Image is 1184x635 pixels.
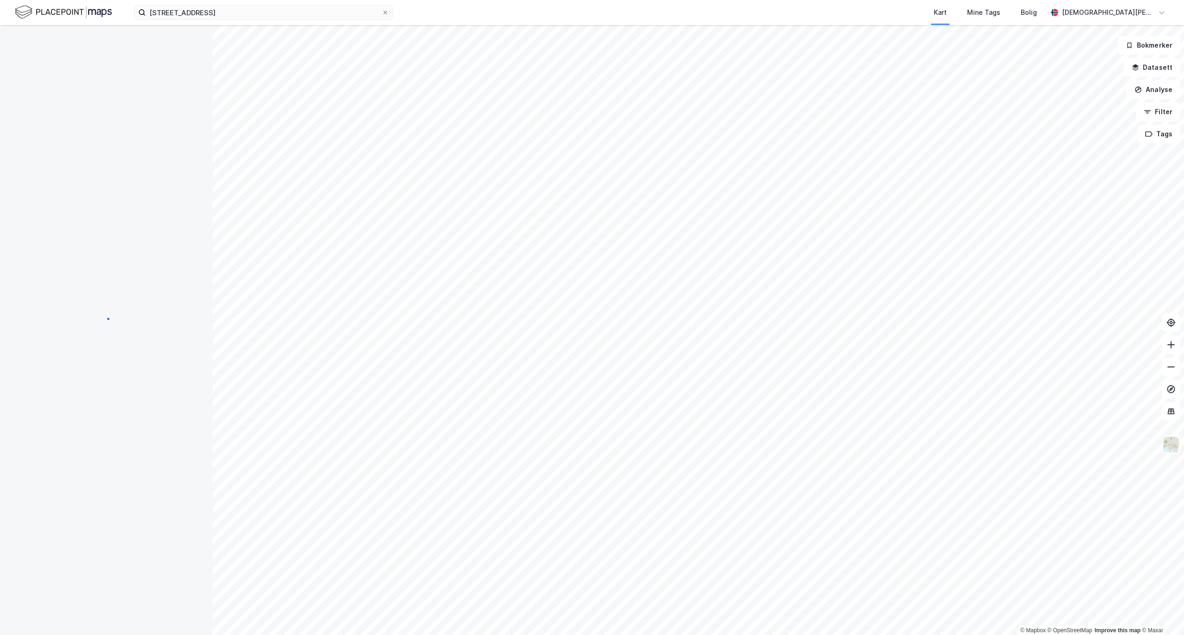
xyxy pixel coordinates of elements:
img: logo.f888ab2527a4732fd821a326f86c7f29.svg [15,4,112,20]
iframe: Chat Widget [1138,591,1184,635]
div: Bolig [1021,7,1037,18]
div: Kart [934,7,947,18]
button: Analyse [1127,80,1180,99]
a: Improve this map [1095,627,1141,634]
img: spinner.a6d8c91a73a9ac5275cf975e30b51cfb.svg [99,317,114,332]
a: OpenStreetMap [1048,627,1092,634]
a: Mapbox [1020,627,1046,634]
input: Søk på adresse, matrikkel, gårdeiere, leietakere eller personer [146,6,382,19]
div: [DEMOGRAPHIC_DATA][PERSON_NAME] [1062,7,1154,18]
img: Z [1162,436,1180,453]
button: Datasett [1124,58,1180,77]
button: Tags [1137,125,1180,143]
button: Filter [1136,103,1180,121]
div: Kontrollprogram for chat [1138,591,1184,635]
button: Bokmerker [1118,36,1180,55]
div: Mine Tags [967,7,1000,18]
